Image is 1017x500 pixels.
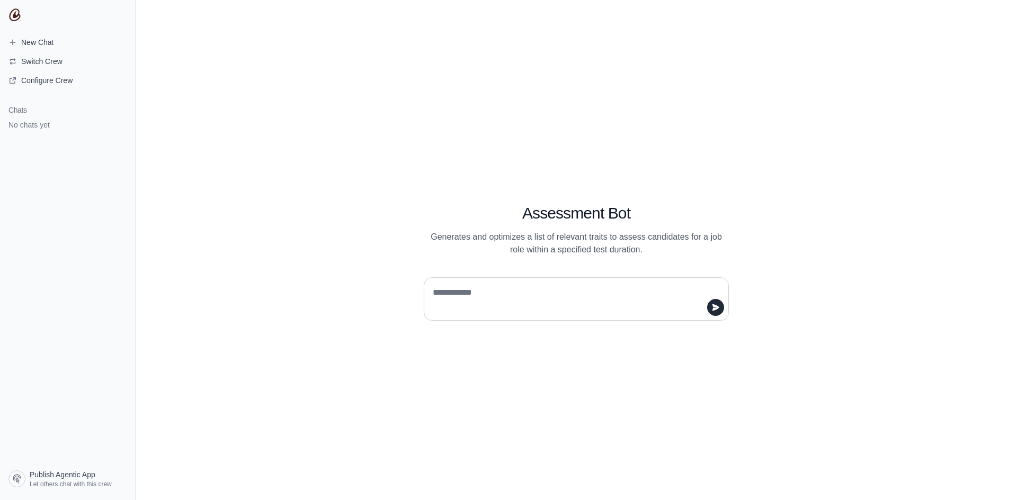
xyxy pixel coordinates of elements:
span: New Chat [21,37,53,48]
a: Publish Agentic App Let others chat with this crew [4,466,131,492]
span: Let others chat with this crew [30,480,112,488]
span: Publish Agentic App [30,469,95,480]
img: CrewAI Logo [8,8,21,21]
a: New Chat [4,34,131,51]
span: Switch Crew [21,56,63,67]
a: Configure Crew [4,72,131,89]
button: Switch Crew [4,53,131,70]
p: Generates and optimizes a list of relevant traits to assess candidates for a job role within a sp... [424,231,729,256]
span: Configure Crew [21,75,73,86]
h1: Assessment Bot [424,204,729,223]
